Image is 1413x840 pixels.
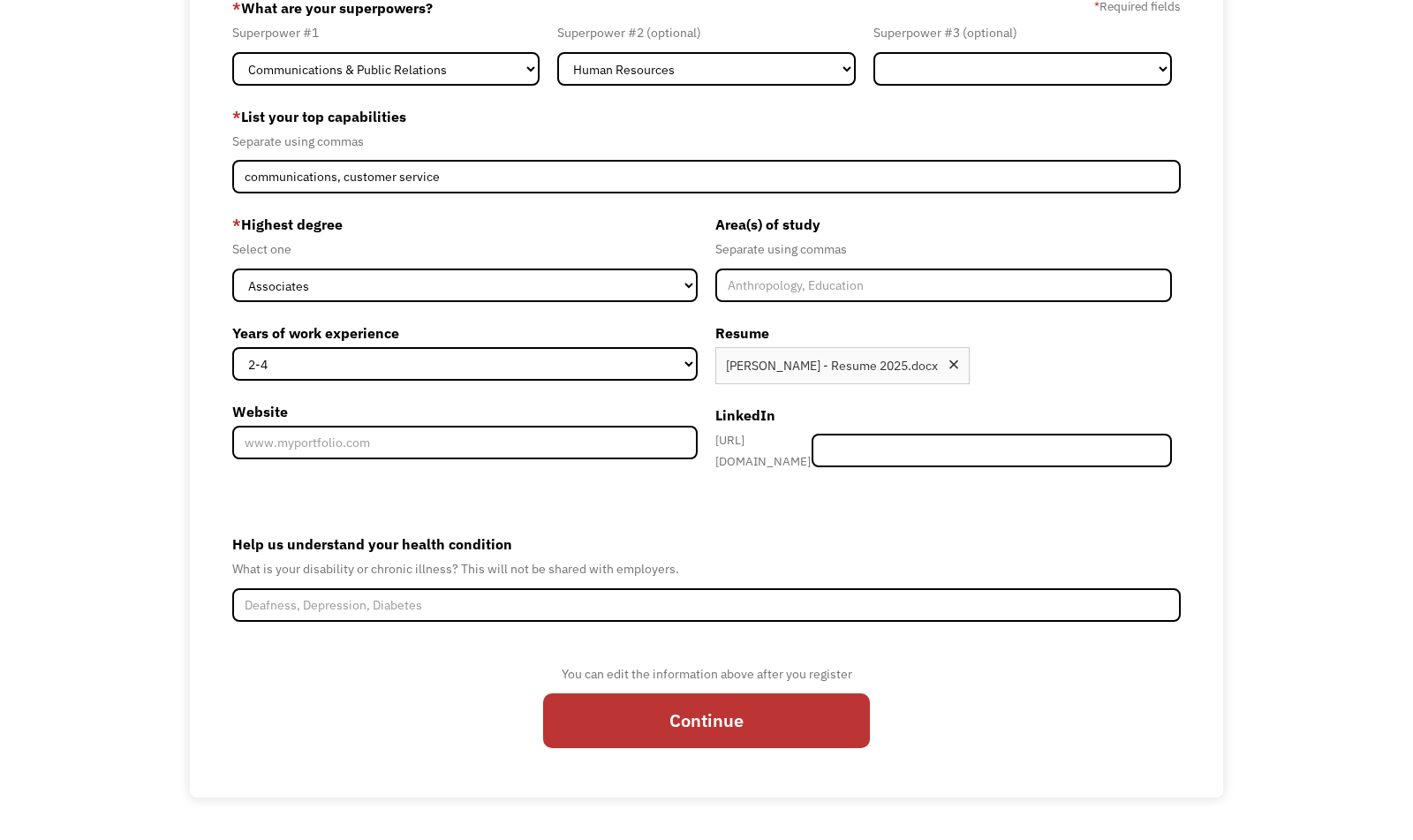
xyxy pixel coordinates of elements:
input: Videography, photography, accounting [232,160,1181,193]
div: What is your disability or chronic illness? This will not be shared with employers. [232,558,1181,579]
input: Anthropology, Education [715,269,1172,302]
label: List your top capabilities [232,102,1181,131]
label: Website [232,397,698,426]
div: [URL][DOMAIN_NAME] [715,429,812,472]
input: www.myportfolio.com [232,426,698,459]
input: Continue [543,693,870,748]
div: Separate using commas [715,238,1172,260]
div: You can edit the information above after you register [543,663,870,685]
div: Separate using commas [232,131,1181,152]
div: Select one [232,238,698,260]
div: [PERSON_NAME] - Resume 2025.docx [726,355,938,376]
label: Help us understand your health condition [232,530,1181,558]
label: LinkedIn [715,401,1172,429]
input: Deafness, Depression, Diabetes [232,588,1181,622]
label: Years of work experience [232,319,698,347]
label: Resume [715,319,1172,347]
label: Highest degree [232,210,698,238]
label: Area(s) of study [715,210,1172,238]
div: Remove file [947,358,961,376]
div: Superpower #2 (optional) [557,22,856,43]
div: Superpower #3 (optional) [873,22,1172,43]
div: Superpower #1 [232,22,540,43]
